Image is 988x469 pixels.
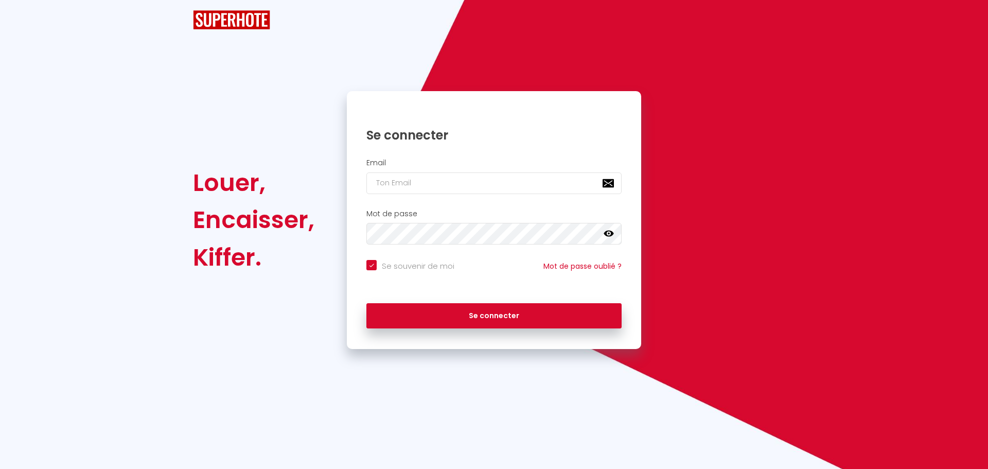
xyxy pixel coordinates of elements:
[366,303,622,329] button: Se connecter
[193,239,314,276] div: Kiffer.
[193,201,314,238] div: Encaisser,
[543,261,622,271] a: Mot de passe oublié ?
[193,164,314,201] div: Louer,
[193,10,270,29] img: SuperHote logo
[366,127,622,143] h1: Se connecter
[366,159,622,167] h2: Email
[366,172,622,194] input: Ton Email
[366,210,622,218] h2: Mot de passe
